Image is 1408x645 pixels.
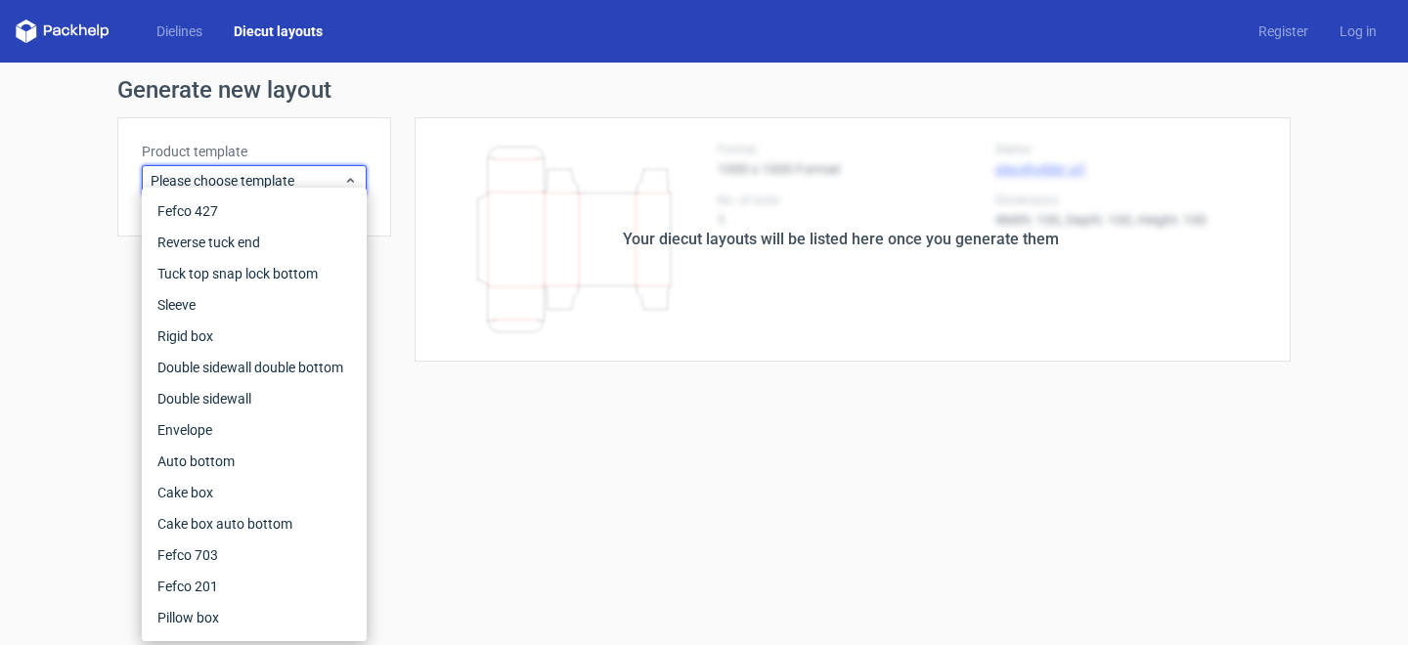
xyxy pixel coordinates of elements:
div: Sleeve [150,289,359,321]
a: Register [1243,21,1324,41]
div: Double sidewall double bottom [150,352,359,383]
label: Product template [142,142,367,161]
div: Pillow box [150,602,359,633]
div: Double sidewall [150,383,359,414]
a: Diecut layouts [218,21,338,41]
div: Reverse tuck end [150,227,359,258]
div: Tuck top snap lock bottom [150,258,359,289]
div: Cake box [150,477,359,508]
div: Fefco 703 [150,539,359,571]
h1: Generate new layout [117,78,1291,102]
div: Fefco 201 [150,571,359,602]
div: Cake box auto bottom [150,508,359,539]
div: Fefco 427 [150,195,359,227]
a: Dielines [141,21,218,41]
div: Envelope [150,414,359,446]
div: Rigid box [150,321,359,352]
span: Please choose template [151,171,343,191]
div: Your diecut layouts will be listed here once you generate them [623,228,1059,251]
div: Auto bottom [150,446,359,477]
a: Log in [1324,21,1392,41]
